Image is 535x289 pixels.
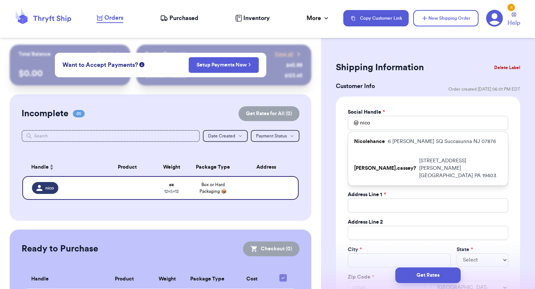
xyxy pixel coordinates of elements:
[208,134,235,138] span: Date Created
[307,14,330,23] div: More
[164,189,179,194] span: 12 x 5 x 12
[243,241,299,256] button: Checkout (0)
[183,270,231,289] th: Package Type
[395,267,461,283] button: Get Rates
[388,138,496,145] p: 6 [PERSON_NAME] SQ Succasunna NJ 07876
[188,158,238,176] th: Package Type
[160,14,198,23] a: Purchased
[200,182,227,194] span: Box or Hard Packaging 📦
[348,246,362,253] label: City
[22,108,68,120] h2: Incomplete
[256,134,287,138] span: Payment Status
[413,10,479,26] button: New Shipping Order
[169,182,174,187] strong: oz
[145,51,187,58] p: Recent Payments
[486,10,503,27] a: 3
[22,243,98,255] h2: Ready to Purchase
[243,14,270,23] span: Inventory
[491,59,523,76] button: Delete Label
[197,61,251,69] a: Setup Payments Now
[155,158,188,176] th: Weight
[448,86,520,92] span: Order created: [DATE] 06:01 PM EDT
[97,51,121,58] a: Payout
[189,57,259,73] button: Setup Payments Now
[62,61,138,69] span: Want to Accept Payments?
[238,158,299,176] th: Address
[285,72,302,79] div: $ 123.45
[31,163,49,171] span: Handle
[508,12,520,27] a: Help
[348,108,385,116] label: Social Handle
[19,68,121,79] p: $ 0.00
[348,116,359,130] div: @
[97,13,123,23] a: Orders
[286,62,302,69] div: $ 45.99
[235,14,270,23] a: Inventory
[104,13,123,22] span: Orders
[73,110,85,117] span: 01
[19,51,51,58] p: Total Balance
[508,19,520,27] span: Help
[203,130,248,142] button: Date Created
[343,10,409,26] button: Copy Customer Link
[151,270,184,289] th: Weight
[419,157,502,179] p: [STREET_ADDRESS][PERSON_NAME] [GEOGRAPHIC_DATA] PA 19403
[336,82,375,91] h3: Customer Info
[100,158,155,176] th: Product
[169,14,198,23] span: Purchased
[354,165,416,172] p: [PERSON_NAME].cassey7
[97,270,151,289] th: Product
[251,130,299,142] button: Payment Status
[231,270,272,289] th: Cost
[239,106,299,121] button: Get Rates for All (0)
[22,130,200,142] input: Search
[348,218,383,226] label: Address Line 2
[97,51,113,58] span: Payout
[354,138,385,145] p: Nicolehance
[275,51,294,58] span: View all
[31,275,49,283] span: Handle
[348,191,386,198] label: Address Line 1
[336,62,424,74] h2: Shipping Information
[275,51,302,58] a: View all
[457,246,473,253] label: State
[508,4,515,11] div: 3
[49,163,55,172] button: Sort ascending
[45,185,54,191] span: nico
